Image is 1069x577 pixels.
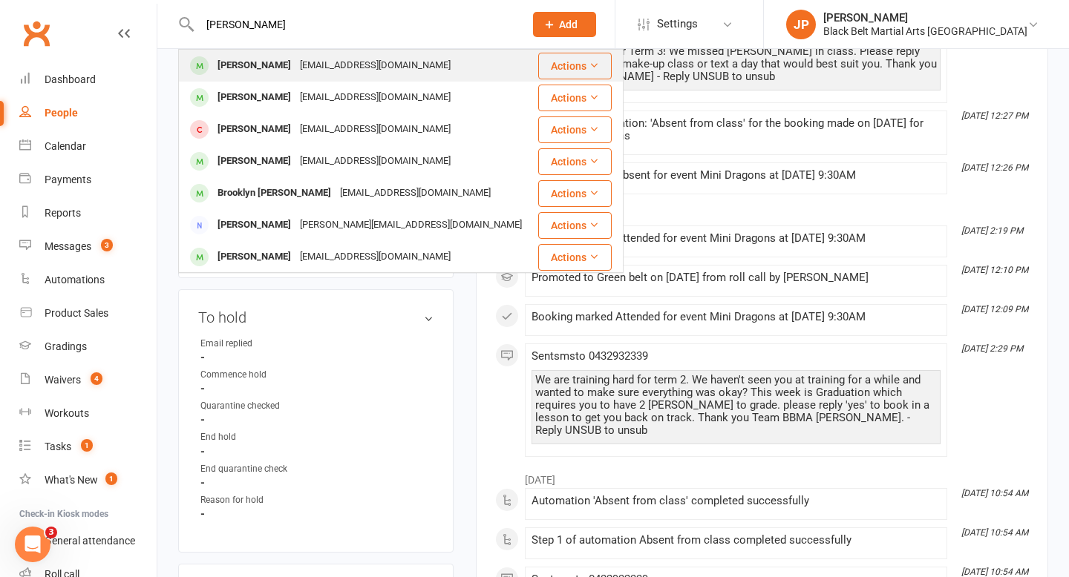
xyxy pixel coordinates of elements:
div: Enrolled in automation: 'Absent from class' for the booking made on [DATE] for event: Mini Dragons [532,117,941,142]
div: [EMAIL_ADDRESS][DOMAIN_NAME] [295,55,455,76]
span: 3 [45,527,57,538]
i: [DATE] 12:26 PM [961,162,1028,173]
button: Actions [538,148,612,175]
strong: - [200,351,434,364]
a: Clubworx [18,15,55,52]
div: We are training hard for term 2. We haven't seen you at training for a while and wanted to make s... [535,374,937,437]
strong: - [200,476,434,489]
i: [DATE] 12:10 PM [961,265,1028,275]
div: Messages [45,240,91,252]
div: Black Belt Martial Arts [GEOGRAPHIC_DATA] [823,24,1027,38]
div: Brooklyn [PERSON_NAME] [213,182,336,204]
div: Booking marked Absent for event Mini Dragons at [DATE] 9:30AM [532,169,941,182]
a: Gradings [19,330,157,363]
div: What's New [45,474,98,486]
i: [DATE] 10:54 AM [961,488,1028,498]
div: Booking marked Attended for event Mini Dragons at [DATE] 9:30AM [532,232,941,245]
div: [EMAIL_ADDRESS][DOMAIN_NAME] [295,119,455,140]
i: [DATE] 2:29 PM [961,343,1023,354]
div: JP [786,10,816,39]
span: 4 [91,372,102,385]
button: Add [533,12,596,37]
div: [PERSON_NAME] [213,214,295,236]
a: Workouts [19,397,157,430]
div: Welcome back for Term 3! We missed [PERSON_NAME] in class. Please reply 'yes' to arrange a make-u... [535,45,937,83]
a: What's New1 [19,464,157,497]
div: End hold [200,430,323,444]
div: Dashboard [45,73,96,85]
i: [DATE] 2:19 PM [961,225,1023,236]
div: [PERSON_NAME][EMAIL_ADDRESS][DOMAIN_NAME] [295,214,526,236]
strong: - [200,382,434,395]
span: 1 [105,472,117,485]
h3: To hold [198,309,434,326]
i: [DATE] 12:27 PM [961,111,1028,121]
div: [PERSON_NAME] [213,87,295,108]
div: Quarantine checked [200,399,323,413]
div: [EMAIL_ADDRESS][DOMAIN_NAME] [295,246,455,268]
i: [DATE] 12:09 PM [961,304,1028,314]
div: Reports [45,207,81,219]
a: General attendance kiosk mode [19,524,157,558]
div: Email replied [200,337,323,351]
div: [PERSON_NAME] [213,55,295,76]
a: Tasks 1 [19,430,157,464]
input: Search... [195,14,514,35]
div: Workouts [45,407,89,419]
div: [PERSON_NAME] [213,151,295,172]
div: Gradings [45,340,87,352]
a: Automations [19,263,157,297]
a: Product Sales [19,297,157,330]
button: Actions [538,212,612,239]
strong: - [200,507,434,521]
a: Reports [19,197,157,230]
div: End quarantine check [200,462,323,476]
button: Actions [538,85,612,111]
li: [DATE] [495,202,1029,225]
div: Automation 'Absent from class' completed successfully [532,495,941,507]
button: Actions [538,53,612,79]
div: Product Sales [45,307,108,319]
button: Actions [538,116,612,143]
li: [DATE] [495,464,1029,488]
div: Promoted to Green belt on [DATE] from roll call by [PERSON_NAME] [532,271,941,284]
div: Tasks [45,441,71,452]
div: Booking marked Attended for event Mini Dragons at [DATE] 9:30AM [532,311,941,323]
button: Actions [538,244,612,271]
div: [PERSON_NAME] [213,119,295,140]
div: Step 1 of automation Absent from class completed successfully [532,534,941,547]
span: 3 [101,239,113,251]
div: Payments [45,174,91,185]
div: Automations [45,274,105,286]
a: Calendar [19,130,157,163]
div: [EMAIL_ADDRESS][DOMAIN_NAME] [295,151,455,172]
a: Payments [19,163,157,197]
a: People [19,96,157,130]
strong: - [200,445,434,458]
div: Reason for hold [200,493,323,507]
div: Commence hold [200,368,323,382]
a: Waivers 4 [19,363,157,397]
button: Actions [538,180,612,207]
span: 1 [81,439,93,452]
span: Add [559,19,578,30]
div: [EMAIL_ADDRESS][DOMAIN_NAME] [295,87,455,108]
a: Messages 3 [19,230,157,263]
div: [EMAIL_ADDRESS][DOMAIN_NAME] [336,182,495,204]
div: General attendance [45,535,135,547]
iframe: Intercom live chat [15,527,50,562]
div: [PERSON_NAME] [213,246,295,268]
div: Waivers [45,374,81,386]
a: Dashboard [19,63,157,96]
div: People [45,107,78,119]
span: Sent sms to 0432932339 [532,349,648,363]
div: [PERSON_NAME] [823,11,1027,24]
span: Settings [657,7,698,41]
strong: - [200,413,434,426]
div: Calendar [45,140,86,152]
i: [DATE] 10:54 AM [961,527,1028,538]
i: [DATE] 10:54 AM [961,567,1028,577]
